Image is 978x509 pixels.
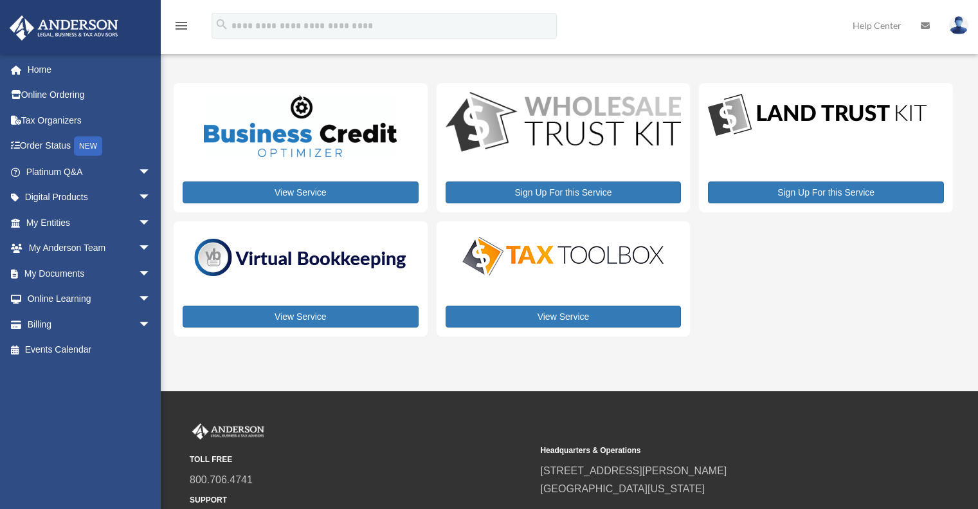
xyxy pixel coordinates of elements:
[138,286,164,313] span: arrow_drop_down
[9,210,170,236] a: My Entitiesarrow_drop_down
[9,286,170,312] a: Online Learningarrow_drop_down
[190,494,531,507] small: SUPPORT
[540,444,882,458] small: Headquarters & Operations
[174,18,189,33] i: menu
[9,107,170,133] a: Tax Organizers
[138,311,164,338] span: arrow_drop_down
[9,311,170,337] a: Billingarrow_drop_down
[9,57,170,82] a: Home
[138,210,164,236] span: arrow_drop_down
[138,185,164,211] span: arrow_drop_down
[138,236,164,262] span: arrow_drop_down
[446,181,682,203] a: Sign Up For this Service
[174,23,189,33] a: menu
[138,261,164,287] span: arrow_drop_down
[9,236,170,261] a: My Anderson Teamarrow_drop_down
[6,15,122,41] img: Anderson Advisors Platinum Portal
[9,82,170,108] a: Online Ordering
[9,185,164,210] a: Digital Productsarrow_drop_down
[540,465,727,476] a: [STREET_ADDRESS][PERSON_NAME]
[9,337,170,363] a: Events Calendar
[708,181,944,203] a: Sign Up For this Service
[190,474,253,485] a: 800.706.4741
[708,92,927,139] img: LandTrust_lgo-1.jpg
[190,453,531,467] small: TOLL FREE
[446,92,682,154] img: WS-Trust-Kit-lgo-1.jpg
[9,159,170,185] a: Platinum Q&Aarrow_drop_down
[949,16,968,35] img: User Pic
[183,306,419,328] a: View Service
[183,181,419,203] a: View Service
[215,17,229,32] i: search
[540,483,705,494] a: [GEOGRAPHIC_DATA][US_STATE]
[190,423,267,440] img: Anderson Advisors Platinum Portal
[446,306,682,328] a: View Service
[9,261,170,286] a: My Documentsarrow_drop_down
[138,159,164,185] span: arrow_drop_down
[9,133,170,160] a: Order StatusNEW
[74,136,102,156] div: NEW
